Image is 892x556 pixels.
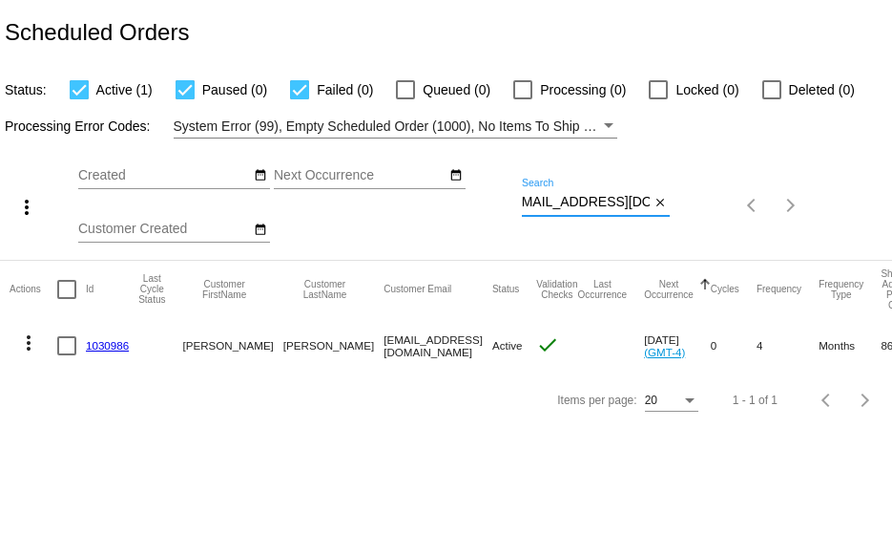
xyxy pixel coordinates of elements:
span: Deleted (0) [789,78,855,101]
button: Change sorting for Id [86,284,93,295]
div: 1 - 1 of 1 [733,394,778,407]
input: Created [78,168,250,183]
mat-cell: Months [819,318,881,374]
mat-cell: [DATE] [644,318,711,374]
button: Next page [846,381,884,419]
mat-cell: 0 [711,318,757,374]
mat-icon: more_vert [15,196,38,219]
button: Change sorting for CustomerFirstName [182,279,265,300]
mat-icon: more_vert [17,331,40,354]
span: Locked (0) [675,78,738,101]
button: Change sorting for CustomerLastName [283,279,366,300]
button: Change sorting for Status [492,284,519,295]
input: Search [522,195,650,210]
span: Active [492,339,523,352]
mat-cell: [PERSON_NAME] [283,318,384,374]
mat-header-cell: Actions [10,261,57,318]
mat-icon: date_range [254,168,267,183]
mat-cell: [EMAIL_ADDRESS][DOMAIN_NAME] [384,318,492,374]
button: Previous page [808,381,846,419]
h2: Scheduled Orders [5,19,189,46]
mat-icon: check [536,333,559,356]
input: Customer Created [78,222,250,237]
mat-icon: date_range [449,168,463,183]
button: Change sorting for CustomerEmail [384,284,451,295]
mat-icon: close [653,196,667,211]
a: (GMT-4) [644,346,685,358]
div: Items per page: [557,394,636,407]
button: Change sorting for Cycles [711,284,739,295]
span: Failed (0) [317,78,373,101]
span: Processing Error Codes: [5,118,151,134]
span: Processing (0) [540,78,626,101]
button: Change sorting for LastProcessingCycleId [138,273,165,305]
mat-cell: [PERSON_NAME] [182,318,282,374]
mat-cell: 4 [757,318,819,374]
mat-select: Filter by Processing Error Codes [174,115,617,139]
mat-select: Items per page: [645,395,698,408]
span: 20 [645,394,657,407]
button: Change sorting for Frequency [757,284,801,295]
mat-icon: date_range [254,223,267,238]
button: Previous page [734,186,772,225]
mat-header-cell: Validation Checks [536,261,577,318]
button: Change sorting for NextOccurrenceUtc [644,279,694,300]
span: Active (1) [96,78,153,101]
span: Status: [5,82,47,97]
input: Next Occurrence [274,168,446,183]
span: Queued (0) [423,78,490,101]
button: Next page [772,186,810,225]
a: 1030986 [86,339,129,352]
button: Change sorting for LastOccurrenceUtc [577,279,627,300]
button: Clear [650,193,670,213]
span: Paused (0) [202,78,267,101]
button: Change sorting for FrequencyType [819,279,863,300]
